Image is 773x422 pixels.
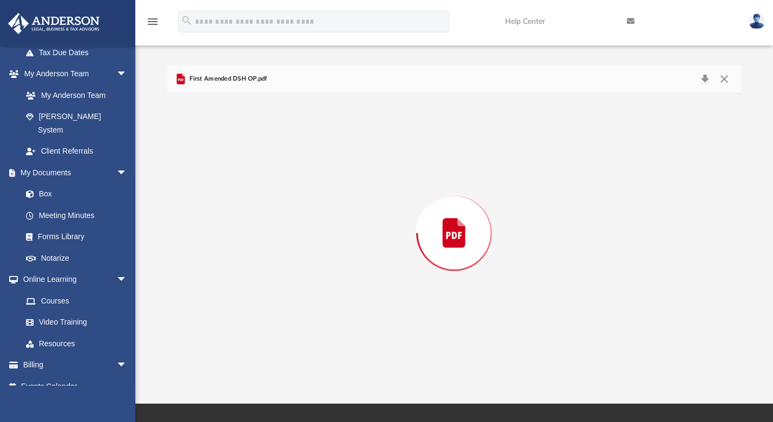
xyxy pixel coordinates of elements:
[116,162,138,184] span: arrow_drop_down
[15,312,133,333] a: Video Training
[15,247,138,269] a: Notarize
[15,141,138,162] a: Client Referrals
[15,106,138,141] a: [PERSON_NAME] System
[116,63,138,85] span: arrow_drop_down
[187,74,267,84] span: First Amended DSH OP.pdf
[749,14,765,29] img: User Pic
[181,15,193,27] i: search
[15,42,143,63] a: Tax Due Dates
[116,269,138,291] span: arrow_drop_down
[15,333,138,354] a: Resources
[146,15,159,28] i: menu
[15,183,133,205] a: Box
[15,226,133,248] a: Forms Library
[116,354,138,377] span: arrow_drop_down
[715,71,734,87] button: Close
[695,71,715,87] button: Download
[146,21,159,28] a: menu
[15,205,138,226] a: Meeting Minutes
[167,65,741,373] div: Preview
[8,269,138,291] a: Online Learningarrow_drop_down
[8,162,138,183] a: My Documentsarrow_drop_down
[15,290,138,312] a: Courses
[8,354,143,376] a: Billingarrow_drop_down
[5,13,103,34] img: Anderson Advisors Platinum Portal
[15,84,133,106] a: My Anderson Team
[8,63,138,85] a: My Anderson Teamarrow_drop_down
[8,375,143,397] a: Events Calendar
